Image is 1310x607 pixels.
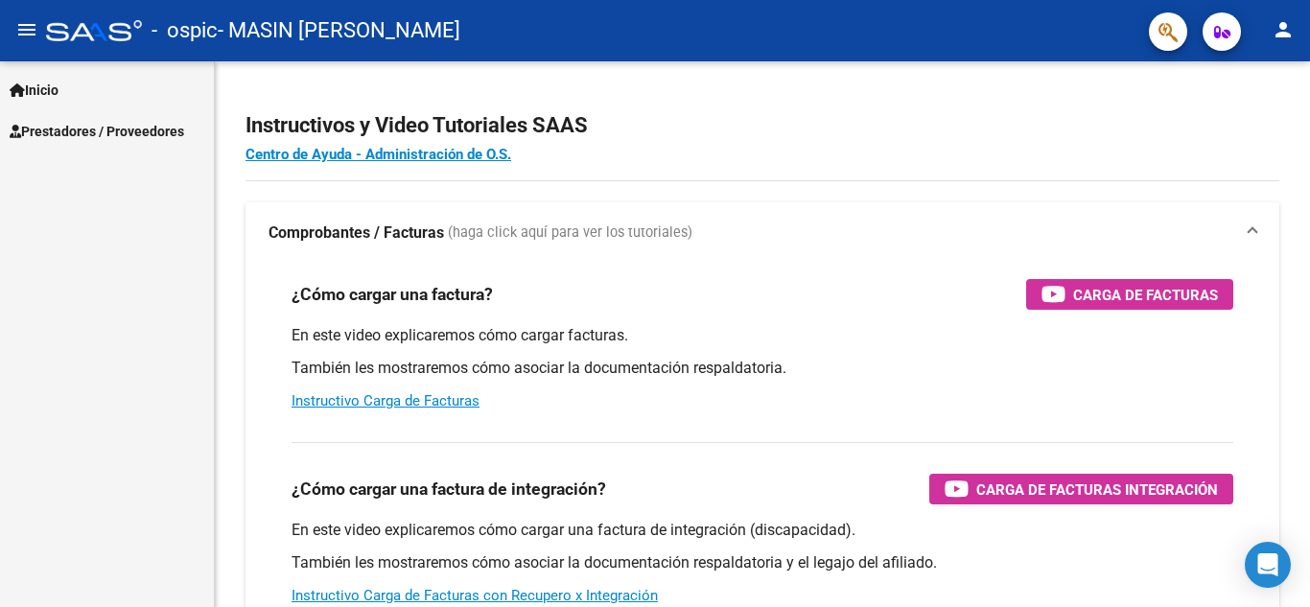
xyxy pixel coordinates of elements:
p: En este video explicaremos cómo cargar una factura de integración (discapacidad). [292,520,1233,541]
span: (haga click aquí para ver los tutoriales) [448,222,692,244]
span: Carga de Facturas Integración [976,478,1218,502]
span: Inicio [10,80,58,101]
button: Carga de Facturas [1026,279,1233,310]
a: Instructivo Carga de Facturas con Recupero x Integración [292,587,658,604]
h3: ¿Cómo cargar una factura? [292,281,493,308]
span: Prestadores / Proveedores [10,121,184,142]
h3: ¿Cómo cargar una factura de integración? [292,476,606,502]
strong: Comprobantes / Facturas [269,222,444,244]
h2: Instructivos y Video Tutoriales SAAS [246,107,1279,144]
mat-icon: person [1272,18,1295,41]
mat-icon: menu [15,18,38,41]
a: Centro de Ayuda - Administración de O.S. [246,146,511,163]
mat-expansion-panel-header: Comprobantes / Facturas (haga click aquí para ver los tutoriales) [246,202,1279,264]
span: - MASIN [PERSON_NAME] [218,10,460,52]
span: - ospic [152,10,218,52]
p: También les mostraremos cómo asociar la documentación respaldatoria. [292,358,1233,379]
span: Carga de Facturas [1073,283,1218,307]
p: También les mostraremos cómo asociar la documentación respaldatoria y el legajo del afiliado. [292,552,1233,573]
div: Open Intercom Messenger [1245,542,1291,588]
a: Instructivo Carga de Facturas [292,392,480,409]
button: Carga de Facturas Integración [929,474,1233,504]
p: En este video explicaremos cómo cargar facturas. [292,325,1233,346]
